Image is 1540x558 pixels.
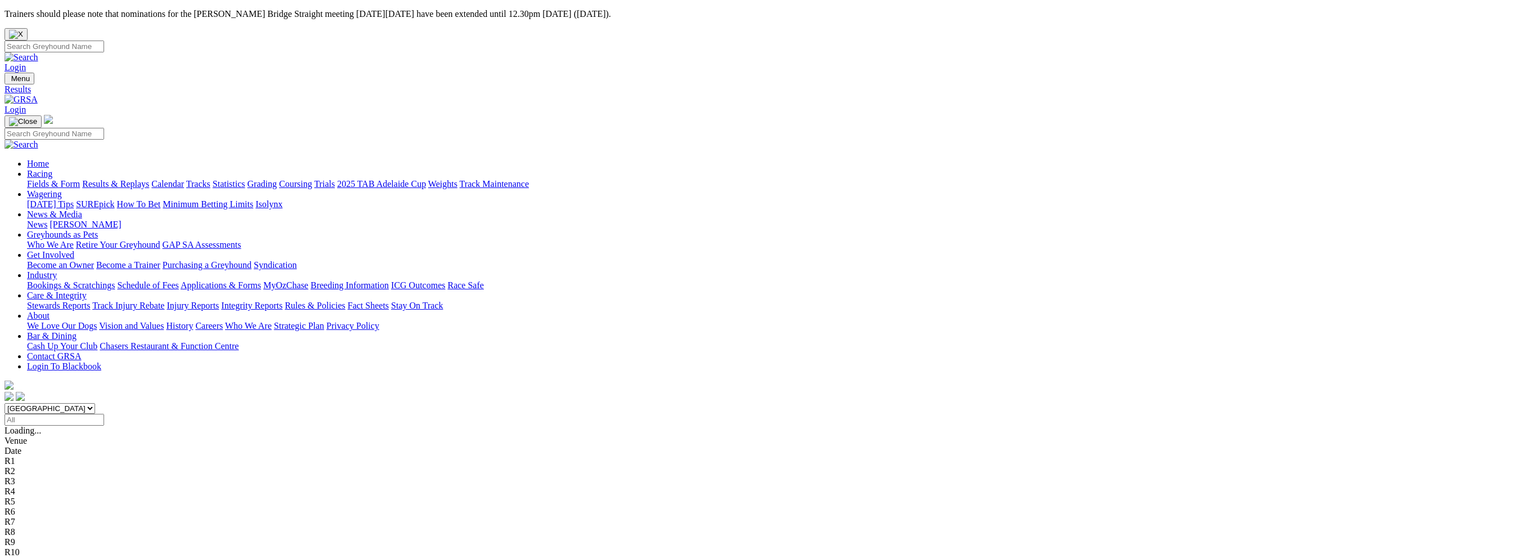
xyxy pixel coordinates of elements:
a: Contact GRSA [27,351,81,361]
div: R6 [5,507,1535,517]
button: Toggle navigation [5,73,34,84]
div: About [27,321,1535,331]
a: Syndication [254,260,297,270]
a: Stewards Reports [27,301,90,310]
img: logo-grsa-white.png [5,381,14,390]
a: Who We Are [27,240,74,249]
a: Fields & Form [27,179,80,189]
a: Statistics [213,179,245,189]
input: Search [5,128,104,140]
a: Isolynx [255,199,282,209]
a: Bookings & Scratchings [27,280,115,290]
a: Greyhounds as Pets [27,230,98,239]
a: Integrity Reports [221,301,282,310]
img: logo-grsa-white.png [44,115,53,124]
div: R3 [5,476,1535,486]
a: Become an Owner [27,260,94,270]
a: Minimum Betting Limits [163,199,253,209]
a: Track Injury Rebate [92,301,164,310]
a: Login [5,63,26,72]
img: X [9,30,23,39]
a: Vision and Values [99,321,164,331]
div: R7 [5,517,1535,527]
a: Login To Blackbook [27,361,101,371]
a: Bar & Dining [27,331,77,341]
span: Menu [11,74,30,83]
a: Become a Trainer [96,260,160,270]
a: Cash Up Your Club [27,341,97,351]
a: How To Bet [117,199,161,209]
a: Grading [248,179,277,189]
a: Home [27,159,49,168]
div: Greyhounds as Pets [27,240,1535,250]
div: Racing [27,179,1535,189]
a: Stay On Track [391,301,443,310]
input: Select date [5,414,104,426]
img: Search [5,140,38,150]
img: Search [5,52,38,63]
a: Schedule of Fees [117,280,178,290]
span: Loading... [5,426,41,435]
div: R8 [5,527,1535,537]
div: Date [5,446,1535,456]
a: Results [5,84,1535,95]
a: We Love Our Dogs [27,321,97,331]
a: Results & Replays [82,179,149,189]
div: Venue [5,436,1535,446]
a: Careers [195,321,223,331]
div: R1 [5,456,1535,466]
a: News [27,220,47,229]
a: Weights [428,179,457,189]
a: GAP SA Assessments [163,240,241,249]
a: 2025 TAB Adelaide Cup [337,179,426,189]
a: History [166,321,193,331]
a: Industry [27,270,57,280]
a: Calendar [151,179,184,189]
a: About [27,311,50,320]
a: Race Safe [447,280,483,290]
a: Retire Your Greyhound [76,240,160,249]
div: R10 [5,547,1535,557]
a: News & Media [27,209,82,219]
div: Industry [27,280,1535,291]
img: Close [9,117,37,126]
a: Breeding Information [311,280,389,290]
a: ICG Outcomes [391,280,445,290]
button: Toggle navigation [5,115,42,128]
div: Bar & Dining [27,341,1535,351]
a: Rules & Policies [285,301,345,310]
a: Injury Reports [167,301,219,310]
p: Trainers should please note that nominations for the [PERSON_NAME] Bridge Straight meeting [DATE]... [5,9,1535,19]
a: Who We Are [225,321,272,331]
a: Racing [27,169,52,178]
img: GRSA [5,95,38,105]
div: R2 [5,466,1535,476]
a: Chasers Restaurant & Function Centre [100,341,239,351]
a: Login [5,105,26,114]
div: R4 [5,486,1535,497]
div: Get Involved [27,260,1535,270]
a: Trials [314,179,335,189]
a: Tracks [186,179,210,189]
img: facebook.svg [5,392,14,401]
a: Care & Integrity [27,291,87,300]
a: MyOzChase [263,280,308,290]
a: Purchasing a Greyhound [163,260,252,270]
a: Strategic Plan [274,321,324,331]
div: R5 [5,497,1535,507]
a: [DATE] Tips [27,199,74,209]
a: Privacy Policy [326,321,379,331]
button: Close [5,28,28,41]
a: Track Maintenance [460,179,529,189]
a: Fact Sheets [348,301,389,310]
a: Wagering [27,189,62,199]
div: News & Media [27,220,1535,230]
div: R9 [5,537,1535,547]
a: SUREpick [76,199,114,209]
a: [PERSON_NAME] [50,220,121,229]
img: twitter.svg [16,392,25,401]
input: Search [5,41,104,52]
a: Coursing [279,179,312,189]
a: Applications & Forms [181,280,261,290]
